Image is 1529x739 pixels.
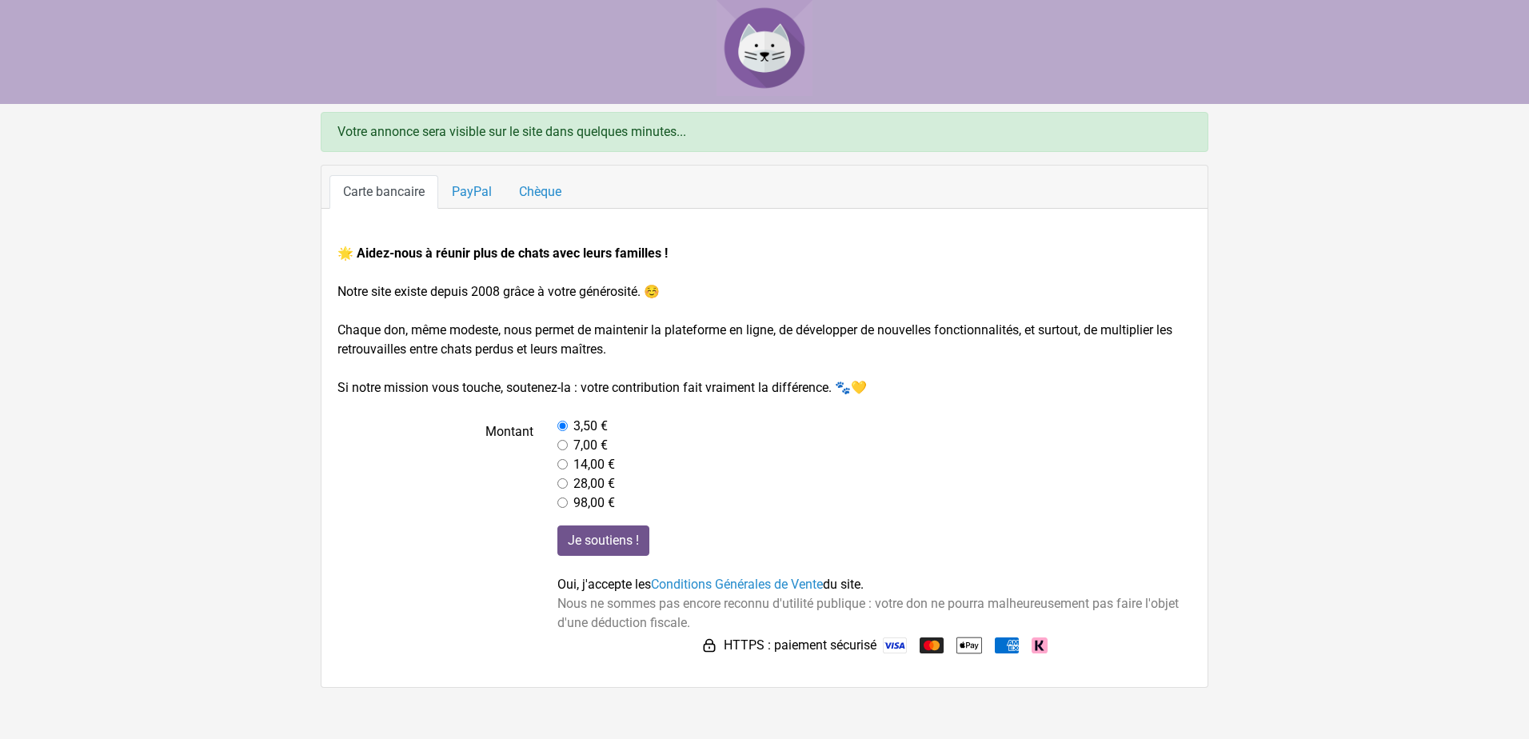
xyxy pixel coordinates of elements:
img: Klarna [1032,637,1048,653]
form: Notre site existe depuis 2008 grâce à votre générosité. ☺️ Chaque don, même modeste, nous permet ... [337,244,1192,658]
img: Mastercard [920,637,944,653]
div: Votre annonce sera visible sur le site dans quelques minutes... [321,112,1208,152]
img: HTTPS : paiement sécurisé [701,637,717,653]
span: Oui, j'accepte les du site. [557,577,864,592]
span: HTTPS : paiement sécurisé [724,636,876,655]
img: Apple Pay [956,633,982,658]
label: 7,00 € [573,436,608,455]
strong: 🌟 Aidez-nous à réunir plus de chats avec leurs familles ! [337,246,668,261]
label: 14,00 € [573,455,615,474]
img: Visa [883,637,907,653]
label: Montant [325,417,545,513]
input: Je soutiens ! [557,525,649,556]
a: Carte bancaire [329,175,438,209]
a: Chèque [505,175,575,209]
label: 28,00 € [573,474,615,493]
a: PayPal [438,175,505,209]
label: 98,00 € [573,493,615,513]
label: 3,50 € [573,417,608,436]
span: Nous ne sommes pas encore reconnu d'utilité publique : votre don ne pourra malheureusement pas fa... [557,596,1179,630]
a: Conditions Générales de Vente [651,577,823,592]
img: American Express [995,637,1019,653]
